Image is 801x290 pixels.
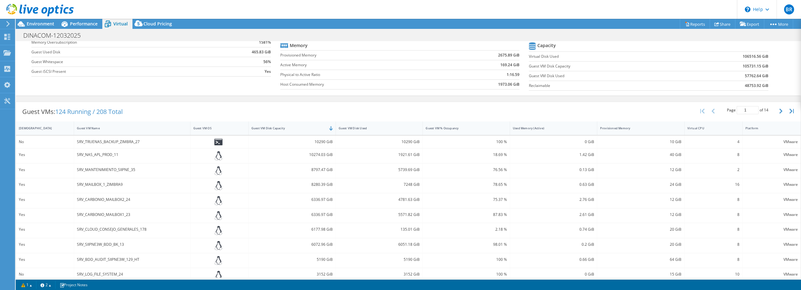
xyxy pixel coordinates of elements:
div: 5739.69 GiB [339,166,420,173]
div: Platform [745,126,790,130]
div: 2.18 % [426,226,507,233]
div: Yes [19,181,71,188]
div: Virtual CPU [687,126,732,130]
b: 169.24 GiB [500,62,519,68]
div: 6336.97 GiB [251,196,333,203]
div: VMware [745,256,798,263]
div: 76.56 % [426,166,507,173]
div: 6336.97 GiB [251,211,333,218]
b: Yes [265,68,271,75]
div: 5190 GiB [339,256,420,263]
div: 8 [687,241,739,248]
div: 8 [687,256,739,263]
div: 0.63 GiB [513,181,594,188]
div: 2 [687,166,739,173]
div: VMware [745,138,798,145]
div: 10290 GiB [339,138,420,145]
div: 98.01 % [426,241,507,248]
span: Environment [27,21,54,27]
div: SRV_TRUENAS_BACKUP_ZIMBRA_27 [77,138,187,145]
div: 3152 GiB [339,271,420,278]
div: 6072.96 GiB [251,241,333,248]
div: 4 [687,138,739,145]
div: VMware [745,166,798,173]
div: 12 GiB [600,166,681,173]
div: 1921.61 GiB [339,151,420,158]
div: [DEMOGRAPHIC_DATA] [19,126,63,130]
a: More [764,19,793,29]
span: 124 Running / 208 Total [55,107,123,116]
div: Yes [19,166,71,173]
div: Guest VM Disk Capacity [251,126,325,130]
div: 18.69 % [426,151,507,158]
label: Guest Whitespace [31,59,213,65]
div: 2.76 GiB [513,196,594,203]
div: 8 [687,196,739,203]
div: 10290 GiB [251,138,333,145]
div: Guest VM Name [77,126,180,130]
div: 8280.39 GiB [251,181,333,188]
div: No [19,271,71,278]
span: 14 [764,107,768,113]
div: 12 GiB [600,196,681,203]
span: Page of [727,106,768,114]
input: jump to page [737,106,759,114]
b: 1973.06 GiB [498,81,519,88]
div: SRV_LOG_FILE_SYSTEM_24 [77,271,187,278]
a: 1 [17,281,36,289]
div: 4781.63 GiB [339,196,420,203]
div: 100 % [426,138,507,145]
span: Performance [70,21,98,27]
div: SRV_CARBONIO_MAILBOX1_23 [77,211,187,218]
div: 0.66 GiB [513,256,594,263]
div: 75.37 % [426,196,507,203]
div: 3152 GiB [251,271,333,278]
div: Yes [19,241,71,248]
div: SRV_CARBONIO_MAILBOX2_24 [77,196,187,203]
b: Memory [290,42,308,49]
label: Memory Oversubscription [31,39,213,46]
label: Physical to Active Ratio [280,72,445,78]
div: 0.74 GiB [513,226,594,233]
b: Capacity [537,42,556,49]
div: 5571.82 GiB [339,211,420,218]
label: Active Memory [280,62,445,68]
div: 20 GiB [600,241,681,248]
label: Host Consumed Memory [280,81,445,88]
b: 465.83 GiB [252,49,271,55]
div: Guest VM Disk Used [339,126,412,130]
b: 106516.56 GiB [743,53,768,60]
a: 2 [36,281,56,289]
div: 24 GiB [600,181,681,188]
b: 1:16.59 [507,72,519,78]
div: Used Memory (Active) [513,126,587,130]
div: 40 GiB [600,151,681,158]
label: Guest VM Disk Capacity [529,63,680,69]
div: Yes [19,211,71,218]
div: VMware [745,196,798,203]
div: VMware [745,271,798,278]
div: 6177.98 GiB [251,226,333,233]
div: 7248 GiB [339,181,420,188]
svg: \n [745,7,750,12]
a: Reports [680,19,710,29]
div: 10274.03 GiB [251,151,333,158]
div: Yes [19,256,71,263]
div: 16 [687,181,739,188]
div: 100 % [426,271,507,278]
div: SRV_MAILBOX_1_ZIMBRA9 [77,181,187,188]
div: 8 [687,151,739,158]
span: Cloud Pricing [143,21,172,27]
div: 78.65 % [426,181,507,188]
div: 87.83 % [426,211,507,218]
div: Provisioned Memory [600,126,674,130]
div: Guest VMs: [16,102,129,121]
div: 10 GiB [600,138,681,145]
label: Provisioned Memory [280,52,445,58]
label: Virtual Disk Used [529,53,680,60]
div: No [19,138,71,145]
div: 2.61 GiB [513,211,594,218]
span: BR [784,4,794,14]
div: 0.13 GiB [513,166,594,173]
div: 0 GiB [513,271,594,278]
